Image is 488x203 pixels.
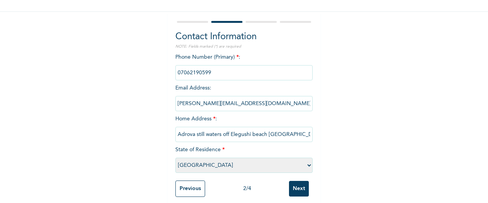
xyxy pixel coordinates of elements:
[175,181,205,197] input: Previous
[175,44,313,50] p: NOTE: Fields marked (*) are required
[175,127,313,142] input: Enter home address
[289,181,309,197] input: Next
[175,116,313,137] span: Home Address :
[175,65,313,80] input: Enter Primary Phone Number
[175,30,313,44] h2: Contact Information
[175,85,313,106] span: Email Address :
[175,96,313,111] input: Enter email Address
[205,185,289,193] div: 2 / 4
[175,147,313,168] span: State of Residence
[175,54,313,75] span: Phone Number (Primary) :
